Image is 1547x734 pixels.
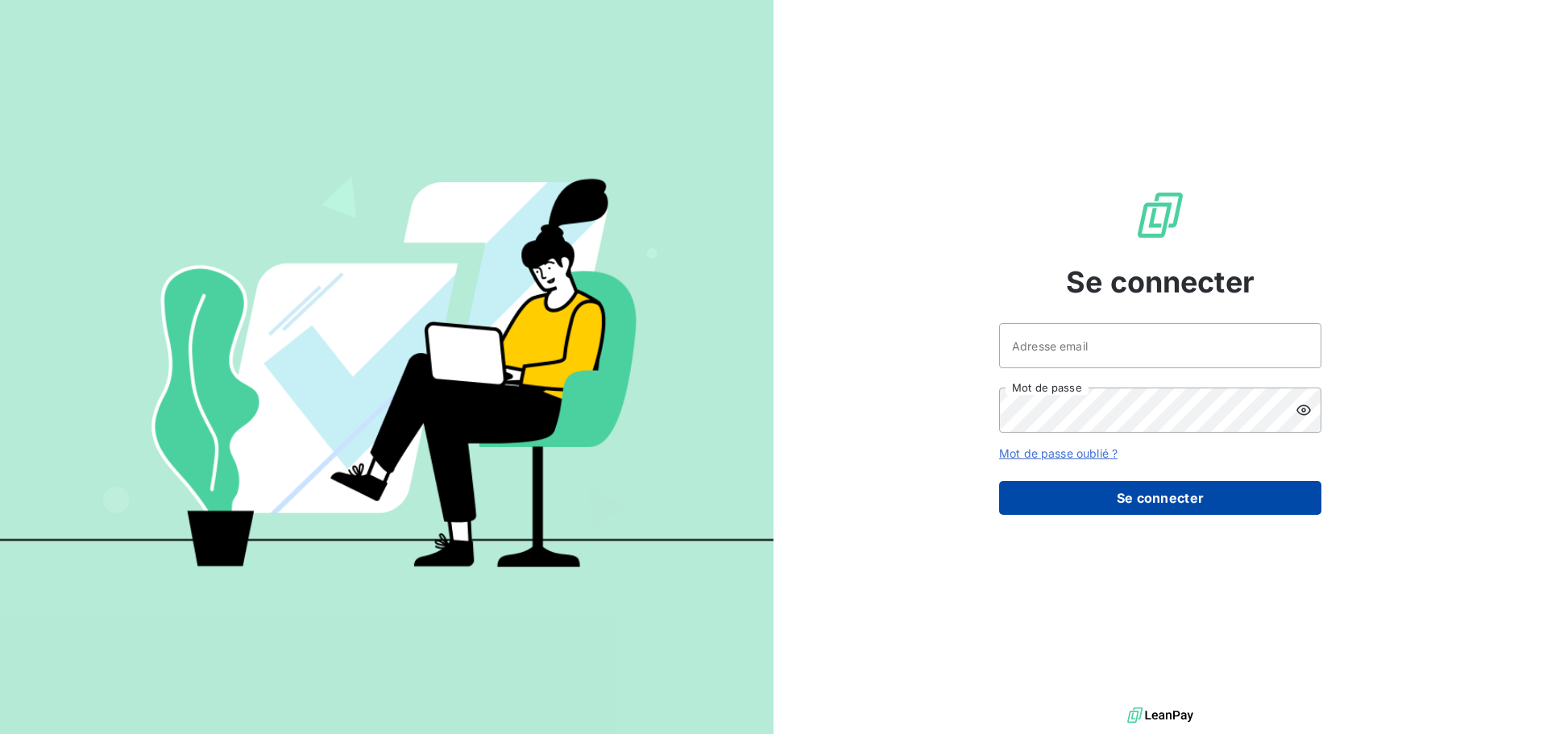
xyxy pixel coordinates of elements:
[999,323,1321,368] input: placeholder
[1134,189,1186,241] img: Logo LeanPay
[999,481,1321,515] button: Se connecter
[1066,260,1255,304] span: Se connecter
[1127,703,1193,728] img: logo
[999,446,1118,460] a: Mot de passe oublié ?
